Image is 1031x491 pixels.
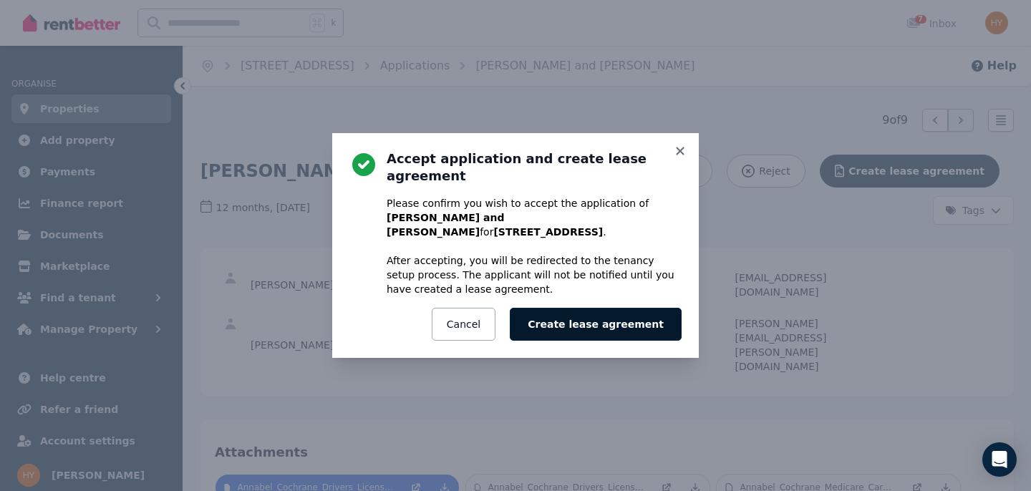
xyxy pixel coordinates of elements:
[387,196,682,296] p: Please confirm you wish to accept the application of for . After accepting, you will be redirecte...
[493,226,603,238] b: [STREET_ADDRESS]
[387,150,682,185] h3: Accept application and create lease agreement
[982,442,1017,477] div: Open Intercom Messenger
[510,308,682,341] button: Create lease agreement
[387,212,504,238] b: [PERSON_NAME] and [PERSON_NAME]
[432,308,495,341] button: Cancel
